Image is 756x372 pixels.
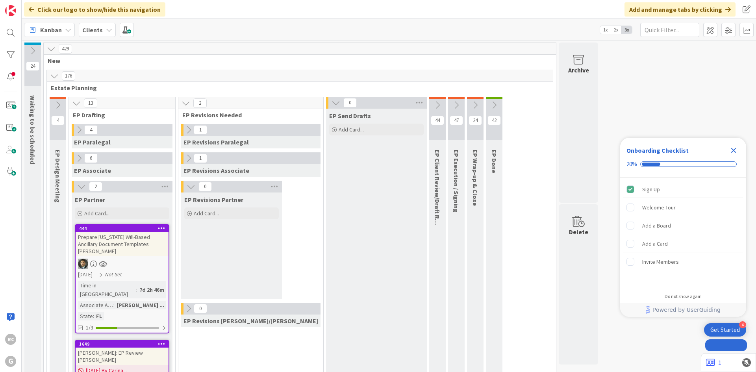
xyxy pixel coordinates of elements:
span: 4 [51,116,65,125]
span: 42 [487,116,501,125]
span: EP Revisions Associate [183,167,249,174]
span: EP Revisions Brad/Jonas [183,317,318,325]
div: Associate Assigned [78,301,113,309]
div: Get Started [710,326,740,334]
a: Powered by UserGuiding [624,303,742,317]
div: Add a Card [642,239,668,248]
span: Add Card... [84,210,109,217]
span: EP Revisions Needed [182,111,313,119]
span: 13 [84,98,97,108]
div: 1649[PERSON_NAME]: EP Review [PERSON_NAME] [76,341,169,365]
span: EP Revisions Paralegal [183,138,249,146]
div: Checklist items [620,178,746,288]
div: Sign Up is complete. [623,181,743,198]
span: 44 [431,116,444,125]
div: G [5,356,16,367]
input: Quick Filter... [640,23,699,37]
span: EP Done [490,150,498,173]
span: : [113,301,115,309]
div: Invite Members [642,257,679,267]
div: 444 [79,226,169,231]
div: Close Checklist [727,144,740,157]
span: 24 [26,61,39,71]
span: 2x [611,26,621,34]
div: 444Prepare [US_STATE] Will-Based Ancillary Document Templates [PERSON_NAME] [76,225,169,256]
span: 0 [343,98,357,107]
span: 176 [62,71,75,81]
span: EP Partner [75,196,105,204]
div: Archive [568,65,589,75]
span: 47 [450,116,463,125]
div: Onboarding Checklist [626,146,689,155]
span: Powered by UserGuiding [653,305,721,315]
div: Checklist Container [620,138,746,317]
span: New [48,57,546,65]
div: Invite Members is incomplete. [623,253,743,270]
span: EP Wrap-up & Close [471,150,479,206]
a: 1 [706,358,721,367]
div: CG [76,259,169,269]
div: Welcome Tour is incomplete. [623,199,743,216]
div: RC [5,334,16,345]
div: Prepare [US_STATE] Will-Based Ancillary Document Templates [PERSON_NAME] [76,232,169,256]
span: EP Revisions Partner [184,196,243,204]
i: Not Set [105,271,122,278]
div: 1649 [79,341,169,347]
div: [PERSON_NAME] ... [115,301,166,309]
span: [DATE] [78,270,93,279]
b: Clients [82,26,103,34]
img: Visit kanbanzone.com [5,5,16,16]
span: 24 [469,116,482,125]
span: Add Card... [339,126,364,133]
span: Kanban [40,25,62,35]
span: Add Card... [194,210,219,217]
span: EP Drafting [73,111,165,119]
div: Sign Up [642,185,660,194]
div: Welcome Tour [642,203,676,212]
span: EP Send Drafts [329,112,371,120]
span: 1 [194,154,207,163]
span: 0 [198,182,212,191]
span: 2 [89,182,102,191]
span: 2 [193,98,207,108]
img: CG [78,259,88,269]
div: 20% [626,161,637,168]
span: EP Execution / Signing [452,150,460,213]
span: EP Associate [74,167,111,174]
div: Add and manage tabs by clicking [624,2,736,17]
div: Delete [569,227,588,237]
div: Add a Card is incomplete. [623,235,743,252]
span: EP Client Review/Draft Review Meeting [434,150,441,260]
span: 6 [84,154,98,163]
div: Do not show again [665,293,702,300]
div: 7d 2h 46m [137,285,166,294]
span: 1x [600,26,611,34]
div: Click our logo to show/hide this navigation [24,2,165,17]
div: 444 [76,225,169,232]
div: Footer [620,303,746,317]
span: : [93,312,94,320]
div: Open Get Started checklist, remaining modules: 4 [704,323,746,337]
div: 4 [739,321,746,328]
span: EP Paralegal [74,138,111,146]
div: [PERSON_NAME]: EP Review [PERSON_NAME] [76,348,169,365]
div: Checklist progress: 20% [626,161,740,168]
span: 1/3 [86,324,93,332]
span: : [136,285,137,294]
span: Waiting to be scheduled [29,95,37,164]
span: Estate Planning [51,84,543,92]
span: 4 [84,125,98,135]
span: 1 [194,125,207,135]
a: 444Prepare [US_STATE] Will-Based Ancillary Document Templates [PERSON_NAME]CG[DATE]Not SetTime in... [75,224,169,333]
span: 3x [621,26,632,34]
div: State [78,312,93,320]
div: 1649 [76,341,169,348]
span: EP Design Meeting [54,150,62,203]
div: Add a Board [642,221,671,230]
div: Add a Board is incomplete. [623,217,743,234]
span: 0 [194,304,207,313]
div: Time in [GEOGRAPHIC_DATA] [78,281,136,298]
span: 429 [59,44,72,54]
div: FL [94,312,104,320]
